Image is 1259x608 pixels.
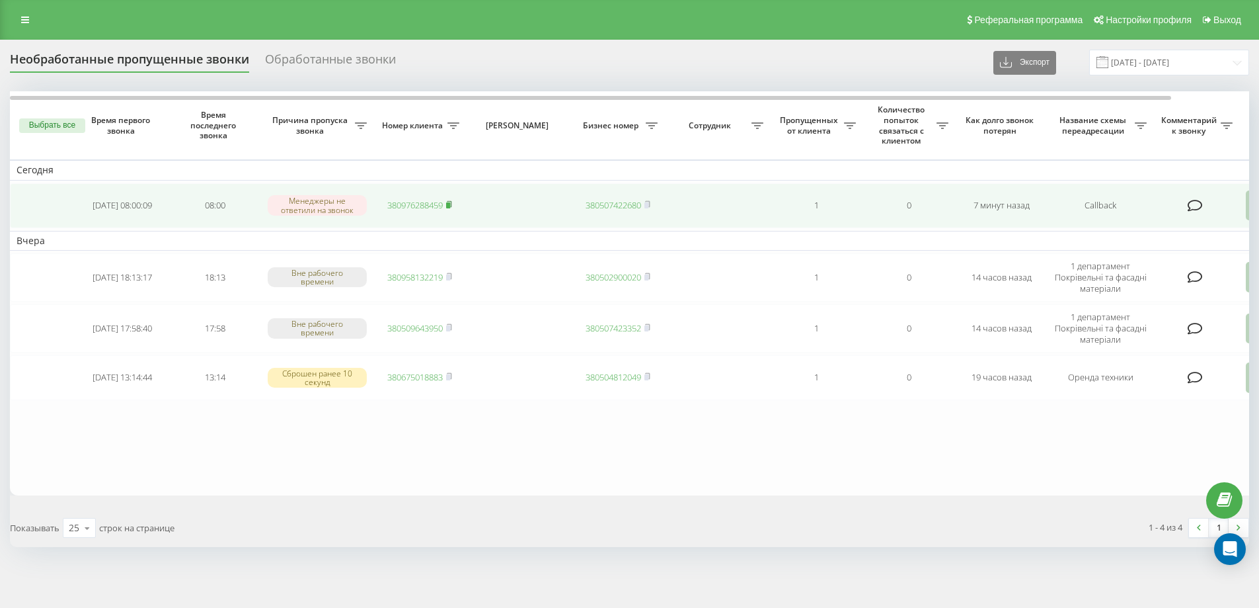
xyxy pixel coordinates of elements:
[76,355,169,400] td: [DATE] 13:14:44
[99,522,174,534] span: строк на странице
[268,195,367,215] div: Менеджеры не ответили на звонок
[268,318,367,338] div: Вне рабочего времени
[387,199,443,211] a: 380976288459
[955,183,1048,228] td: 7 минут назад
[268,115,355,136] span: Причина пропуска звонка
[76,304,169,353] td: [DATE] 17:58:40
[380,120,447,131] span: Номер клиента
[1048,253,1153,302] td: 1 департамент Покрівельні та фасадні матеріали
[777,115,844,136] span: Пропущенных от клиента
[586,371,641,383] a: 380504812049
[10,52,249,73] div: Необработанные пропущенные звонки
[179,110,250,141] span: Время последнего звонка
[1214,533,1246,565] div: Open Intercom Messenger
[955,355,1048,400] td: 19 часов назад
[1149,521,1182,534] div: 1 - 4 из 4
[862,304,955,353] td: 0
[770,304,862,353] td: 1
[955,253,1048,302] td: 14 часов назад
[10,522,59,534] span: Показывать
[586,199,641,211] a: 380507422680
[974,15,1083,25] span: Реферальная программа
[770,355,862,400] td: 1
[387,371,443,383] a: 380675018883
[76,183,169,228] td: [DATE] 08:00:09
[586,271,641,283] a: 380502900020
[387,271,443,283] a: 380958132219
[387,322,443,334] a: 380509643950
[69,521,79,535] div: 25
[169,304,261,353] td: 17:58
[955,304,1048,353] td: 14 часов назад
[862,183,955,228] td: 0
[268,368,367,388] div: Сброшен ранее 10 секунд
[1054,115,1135,136] span: Название схемы переадресации
[76,253,169,302] td: [DATE] 18:13:17
[671,120,751,131] span: Сотрудник
[966,115,1037,136] span: Как долго звонок потерян
[1048,355,1153,400] td: Оренда техники
[1048,183,1153,228] td: Callback
[19,118,85,133] button: Выбрать все
[268,267,367,287] div: Вне рабочего времени
[770,183,862,228] td: 1
[862,355,955,400] td: 0
[169,355,261,400] td: 13:14
[993,51,1056,75] button: Экспорт
[1160,115,1221,136] span: Комментарий к звонку
[578,120,646,131] span: Бизнес номер
[1213,15,1241,25] span: Выход
[87,115,158,136] span: Время первого звонка
[1048,304,1153,353] td: 1 департамент Покрівельні та фасадні матеріали
[1106,15,1192,25] span: Настройки профиля
[477,120,560,131] span: [PERSON_NAME]
[770,253,862,302] td: 1
[169,183,261,228] td: 08:00
[862,253,955,302] td: 0
[169,253,261,302] td: 18:13
[586,322,641,334] a: 380507423352
[265,52,396,73] div: Обработанные звонки
[869,105,936,146] span: Количество попыток связаться с клиентом
[1209,519,1229,537] a: 1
